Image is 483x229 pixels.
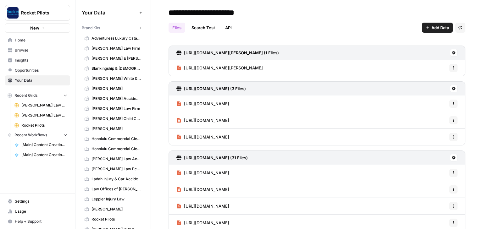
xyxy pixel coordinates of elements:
[15,57,67,63] span: Insights
[82,53,144,63] a: [PERSON_NAME] & [PERSON_NAME] [US_STATE] Car Accident Lawyers
[82,9,137,16] span: Your Data
[92,166,142,172] span: [PERSON_NAME] Law Personal Injury & Car Accident Lawyer
[92,146,142,152] span: Honolulu Commercial Cleaning
[82,134,144,144] a: Honolulu Commercial Cleaning
[5,130,70,140] button: Recent Workflows
[176,198,229,214] a: [URL][DOMAIN_NAME]
[184,101,229,107] span: [URL][DOMAIN_NAME]
[21,10,59,16] span: Rocket Pilots
[92,156,142,162] span: [PERSON_NAME] Law Accident Attorneys
[92,56,142,61] span: [PERSON_NAME] & [PERSON_NAME] [US_STATE] Car Accident Lawyers
[21,102,67,108] span: [PERSON_NAME] Law Firm
[92,86,142,91] span: [PERSON_NAME]
[92,186,142,192] span: Law Offices of [PERSON_NAME]
[92,96,142,101] span: [PERSON_NAME] Accident Attorneys
[422,23,453,33] button: Add Data
[82,63,144,74] a: Blankingship & [DEMOGRAPHIC_DATA]
[188,23,219,33] a: Search Test
[21,152,67,158] span: [Main] Content Creation Article
[184,85,246,92] h3: [URL][DOMAIN_NAME] (3 Files)
[82,94,144,104] a: [PERSON_NAME] Accident Attorneys
[92,35,142,41] span: Adventuress Luxury Catamaran
[5,196,70,206] a: Settings
[176,112,229,128] a: [URL][DOMAIN_NAME]
[92,126,142,132] span: [PERSON_NAME]
[5,5,70,21] button: Workspace: Rocket Pilots
[92,206,142,212] span: [PERSON_NAME]
[82,124,144,134] a: [PERSON_NAME]
[82,74,144,84] a: [PERSON_NAME] White & [PERSON_NAME]
[92,196,142,202] span: Leppler Injury Law
[184,65,263,71] span: [URL][DOMAIN_NAME][PERSON_NAME]
[431,25,449,31] span: Add Data
[15,219,67,224] span: Help + Support
[82,144,144,154] a: Honolulu Commercial Cleaning
[5,75,70,85] a: Your Data
[82,33,144,43] a: Adventuress Luxury Catamaran
[5,23,70,33] button: New
[176,82,246,95] a: [URL][DOMAIN_NAME] (3 Files)
[5,216,70,226] button: Help + Support
[82,154,144,164] a: [PERSON_NAME] Law Accident Attorneys
[30,25,39,31] span: New
[14,132,47,138] span: Recent Workflows
[92,216,142,222] span: Rocket Pilots
[21,112,67,118] span: [PERSON_NAME] Law Firm (Copy)
[176,46,279,60] a: [URL][DOMAIN_NAME][PERSON_NAME] (1 Files)
[169,23,185,33] a: Files
[15,199,67,204] span: Settings
[92,66,142,71] span: Blankingship & [DEMOGRAPHIC_DATA]
[92,76,142,81] span: [PERSON_NAME] White & [PERSON_NAME]
[92,106,142,112] span: [PERSON_NAME] Law Firm
[5,65,70,75] a: Opportunities
[184,203,229,209] span: [URL][DOMAIN_NAME]
[184,220,229,226] span: [URL][DOMAIN_NAME]
[176,181,229,198] a: [URL][DOMAIN_NAME]
[15,209,67,214] span: Usage
[184,170,229,176] span: [URL][DOMAIN_NAME]
[15,47,67,53] span: Browse
[12,150,70,160] a: [Main] Content Creation Article
[15,68,67,73] span: Opportunities
[15,37,67,43] span: Home
[12,110,70,120] a: [PERSON_NAME] Law Firm (Copy)
[176,60,263,76] a: [URL][DOMAIN_NAME][PERSON_NAME]
[82,164,144,174] a: [PERSON_NAME] Law Personal Injury & Car Accident Lawyer
[82,204,144,214] a: [PERSON_NAME]
[82,174,144,184] a: Ladah Injury & Car Accident Lawyers [GEOGRAPHIC_DATA]
[7,7,19,19] img: Rocket Pilots Logo
[14,93,37,98] span: Recent Grids
[176,165,229,181] a: [URL][DOMAIN_NAME]
[21,123,67,128] span: Rocket Pilots
[221,23,236,33] a: API
[82,25,100,31] span: Brand Kits
[82,194,144,204] a: Leppler Injury Law
[5,55,70,65] a: Insights
[15,78,67,83] span: Your Data
[176,129,229,145] a: [URL][DOMAIN_NAME]
[92,176,142,182] span: Ladah Injury & Car Accident Lawyers [GEOGRAPHIC_DATA]
[176,151,248,165] a: [URL][DOMAIN_NAME] (31 Files)
[92,46,142,51] span: [PERSON_NAME] Law Firm
[82,84,144,94] a: [PERSON_NAME]
[82,114,144,124] a: [PERSON_NAME] Child Custody & Divorce Attorneys
[184,134,229,140] span: [URL][DOMAIN_NAME]
[5,35,70,45] a: Home
[5,45,70,55] a: Browse
[21,142,67,148] span: [Main] Content Creation Brief
[184,117,229,123] span: [URL][DOMAIN_NAME]
[82,43,144,53] a: [PERSON_NAME] Law Firm
[82,184,144,194] a: Law Offices of [PERSON_NAME]
[12,140,70,150] a: [Main] Content Creation Brief
[5,206,70,216] a: Usage
[176,95,229,112] a: [URL][DOMAIN_NAME]
[12,100,70,110] a: [PERSON_NAME] Law Firm
[82,214,144,224] a: Rocket Pilots
[12,120,70,130] a: Rocket Pilots
[92,116,142,122] span: [PERSON_NAME] Child Custody & Divorce Attorneys
[184,155,248,161] h3: [URL][DOMAIN_NAME] (31 Files)
[82,104,144,114] a: [PERSON_NAME] Law Firm
[184,186,229,193] span: [URL][DOMAIN_NAME]
[92,136,142,142] span: Honolulu Commercial Cleaning
[184,50,279,56] h3: [URL][DOMAIN_NAME][PERSON_NAME] (1 Files)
